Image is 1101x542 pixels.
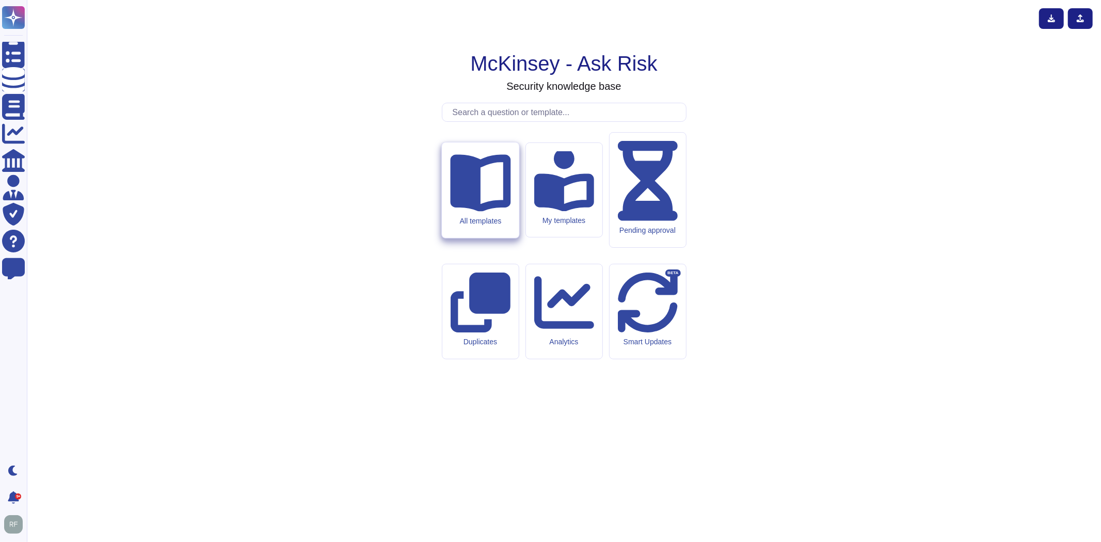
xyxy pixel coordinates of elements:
div: 9+ [15,493,21,500]
div: BETA [665,269,680,277]
h3: Security knowledge base [506,80,621,92]
img: user [4,515,23,534]
input: Search a question or template... [448,103,686,121]
h1: McKinsey - Ask Risk [470,51,657,76]
div: My templates [534,216,594,225]
div: Pending approval [618,226,678,235]
div: Smart Updates [618,338,678,346]
div: All templates [450,216,510,225]
div: Analytics [534,338,594,346]
button: user [2,513,30,536]
div: Duplicates [451,338,510,346]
